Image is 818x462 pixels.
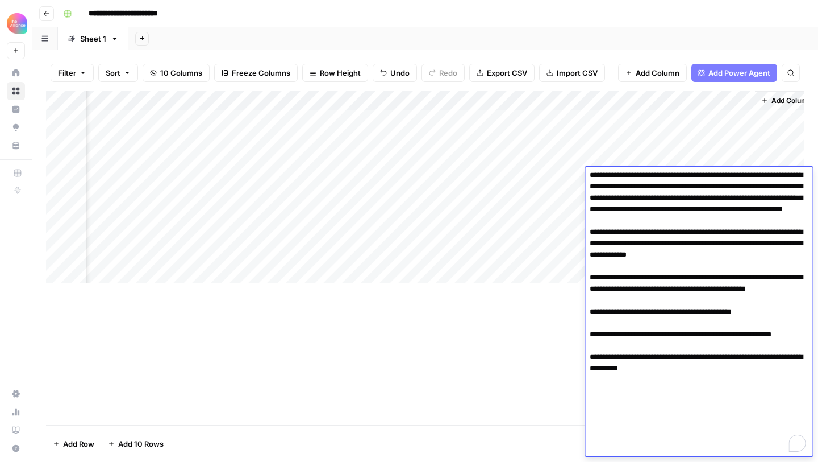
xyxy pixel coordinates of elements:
button: Row Height [302,64,368,82]
button: Freeze Columns [214,64,298,82]
button: Filter [51,64,94,82]
div: Sheet 1 [80,33,106,44]
button: Undo [373,64,417,82]
button: Import CSV [539,64,605,82]
span: Filter [58,67,76,79]
a: Usage [7,403,25,421]
a: Insights [7,100,25,118]
span: Add Power Agent [708,67,770,79]
button: Help + Support [7,439,25,457]
span: Freeze Columns [232,67,290,79]
a: Browse [7,82,25,100]
button: 10 Columns [143,64,210,82]
button: Add 10 Rows [101,435,170,453]
a: Opportunities [7,118,25,137]
span: Redo [439,67,457,79]
span: Add Column [636,67,679,79]
button: Workspace: Alliance [7,9,25,38]
span: 10 Columns [160,67,202,79]
span: Import CSV [557,67,598,79]
button: Add Column [757,93,816,108]
span: Export CSV [487,67,527,79]
button: Add Column [618,64,687,82]
button: Sort [98,64,138,82]
span: Sort [106,67,120,79]
span: Add Column [771,96,811,106]
img: Alliance Logo [7,13,27,34]
a: Your Data [7,137,25,155]
button: Redo [421,64,465,82]
a: Settings [7,385,25,403]
button: Add Row [46,435,101,453]
span: Add 10 Rows [118,438,164,449]
a: Home [7,64,25,82]
span: Undo [390,67,410,79]
a: Sheet 1 [58,27,128,50]
span: Add Row [63,438,94,449]
a: Learning Hub [7,421,25,439]
span: Row Height [320,67,361,79]
button: Add Power Agent [691,64,777,82]
button: Export CSV [469,64,535,82]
